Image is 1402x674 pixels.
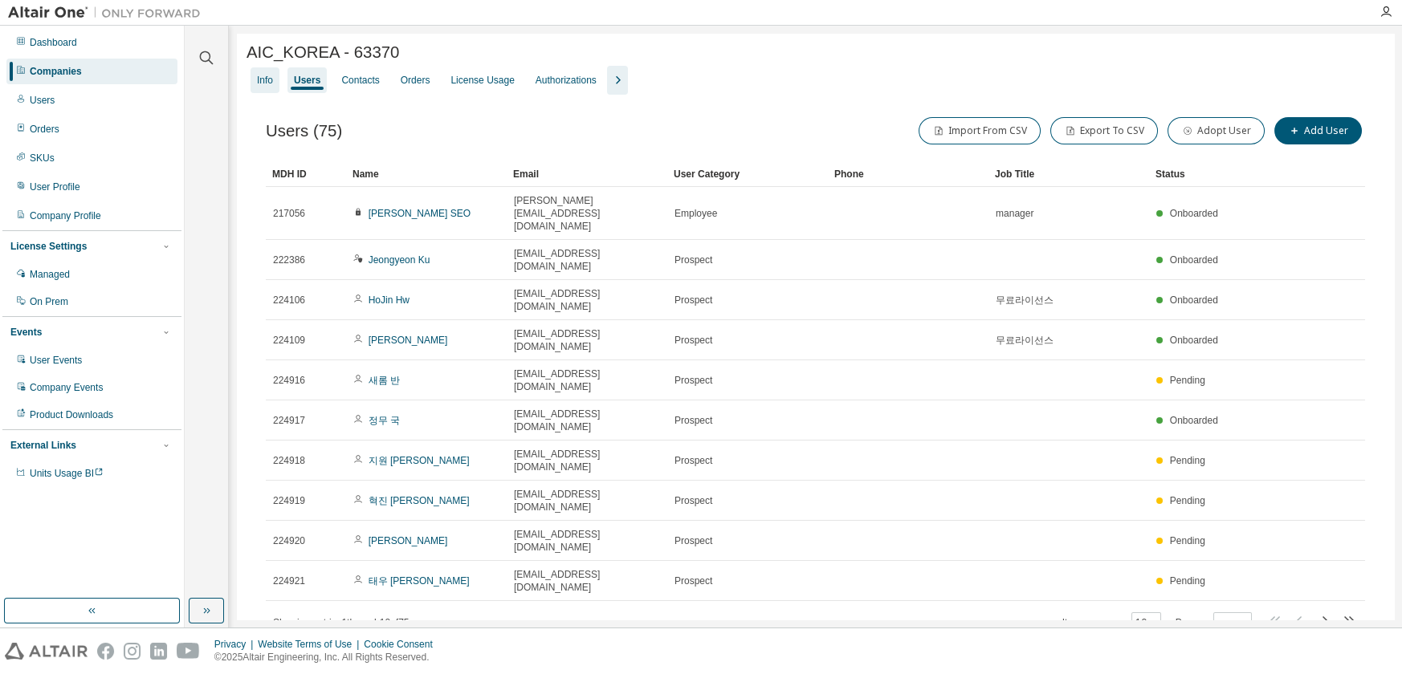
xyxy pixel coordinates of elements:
[30,468,104,479] span: Units Usage BI
[514,367,660,393] span: [EMAIL_ADDRESS][DOMAIN_NAME]
[273,414,305,427] span: 224917
[30,152,55,164] div: SKUs
[996,207,1033,220] span: manager
[214,638,258,651] div: Privacy
[273,207,305,220] span: 217056
[30,354,82,367] div: User Events
[273,294,305,307] span: 224106
[30,94,55,107] div: Users
[369,535,448,546] a: [PERSON_NAME]
[675,454,712,467] span: Prospect
[369,375,400,386] a: 새롬 반
[273,374,305,387] span: 224916
[272,161,340,187] div: MDH ID
[273,454,305,467] span: 224918
[177,643,200,660] img: youtube.svg
[1170,455,1205,466] span: Pending
[30,36,77,49] div: Dashboard
[514,287,660,313] span: [EMAIL_ADDRESS][DOMAIN_NAME]
[369,455,470,466] a: 지원 [PERSON_NAME]
[369,254,430,266] a: Jeongyeon Ku
[514,488,660,514] span: [EMAIL_ADDRESS][DOMAIN_NAME]
[150,643,167,660] img: linkedin.svg
[30,209,101,222] div: Company Profile
[369,335,448,346] a: [PERSON_NAME]
[369,208,471,219] a: [PERSON_NAME] SEO
[273,334,305,347] span: 224109
[273,534,305,547] span: 224920
[30,268,70,281] div: Managed
[369,495,470,506] a: 혁진 [PERSON_NAME]
[674,161,821,187] div: User Category
[5,643,88,660] img: altair_logo.svg
[675,534,712,547] span: Prospect
[919,117,1041,144] button: Import From CSV
[514,194,660,233] span: [PERSON_NAME][EMAIL_ADDRESS][DOMAIN_NAME]
[1155,161,1269,187] div: Status
[294,74,320,87] div: Users
[996,294,1054,307] span: 무료라이선스
[514,528,660,554] span: [EMAIL_ADDRESS][DOMAIN_NAME]
[401,74,430,87] div: Orders
[450,74,514,87] div: License Usage
[675,334,712,347] span: Prospect
[1170,254,1218,266] span: Onboarded
[1170,335,1218,346] span: Onboarded
[10,439,76,452] div: External Links
[1274,117,1362,144] button: Add User
[369,575,470,587] a: 태우 [PERSON_NAME]
[675,414,712,427] span: Prospect
[514,408,660,433] span: [EMAIL_ADDRESS][DOMAIN_NAME]
[514,568,660,594] span: [EMAIL_ADDRESS][DOMAIN_NAME]
[1062,612,1161,633] span: Items per page
[1170,575,1205,587] span: Pending
[1170,375,1205,386] span: Pending
[364,638,442,651] div: Cookie Consent
[514,247,660,273] span: [EMAIL_ADDRESS][DOMAIN_NAME]
[1170,495,1205,506] span: Pending
[30,123,59,136] div: Orders
[247,43,399,62] span: AIC_KOREA - 63370
[273,617,410,628] span: Showing entries 1 through 10 of 75
[97,643,114,660] img: facebook.svg
[675,494,712,507] span: Prospect
[30,408,113,421] div: Product Downloads
[30,295,68,308] div: On Prem
[675,294,712,307] span: Prospect
[1050,117,1158,144] button: Export To CSV
[266,122,342,140] span: Users (75)
[1168,117,1265,144] button: Adopt User
[273,254,305,266] span: 222386
[369,415,400,426] a: 정무 국
[10,326,42,339] div: Events
[214,651,442,664] p: © 2025 Altair Engineering, Inc. All Rights Reserved.
[675,575,712,587] span: Prospect
[124,643,141,660] img: instagram.svg
[514,448,660,473] span: [EMAIL_ADDRESS][DOMAIN_NAME]
[1135,616,1157,629] button: 10
[30,65,82,78] div: Companies
[514,327,660,353] span: [EMAIL_ADDRESS][DOMAIN_NAME]
[1176,612,1252,633] span: Page n.
[257,74,273,87] div: Info
[536,74,597,87] div: Authorizations
[1170,208,1218,219] span: Onboarded
[273,494,305,507] span: 224919
[675,374,712,387] span: Prospect
[8,5,209,21] img: Altair One
[258,638,364,651] div: Website Terms of Use
[273,575,305,587] span: 224921
[1170,294,1218,306] span: Onboarded
[10,240,87,253] div: License Settings
[995,161,1143,187] div: Job Title
[369,294,410,306] a: HoJin Hw
[1170,415,1218,426] span: Onboarded
[353,161,500,187] div: Name
[996,334,1054,347] span: 무료라이선스
[834,161,982,187] div: Phone
[675,207,717,220] span: Employee
[30,181,80,193] div: User Profile
[675,254,712,266] span: Prospect
[341,74,379,87] div: Contacts
[30,381,103,394] div: Company Events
